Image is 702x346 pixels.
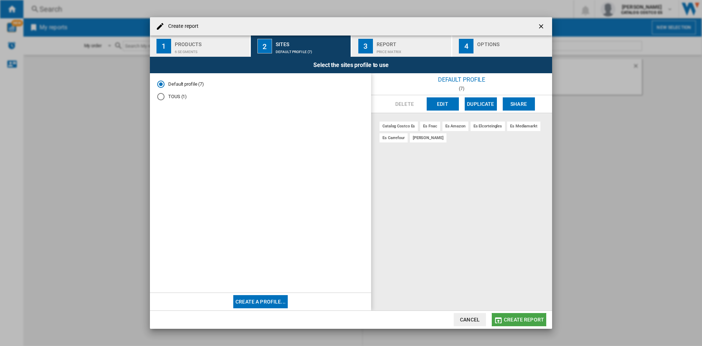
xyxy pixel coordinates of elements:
[257,39,272,53] div: 2
[504,317,544,323] span: Create report
[477,38,549,46] div: Options
[352,36,452,57] button: 3 Report Price Matrix
[371,73,552,86] div: Default profile
[507,122,540,131] div: es mediamarkt
[452,36,552,57] button: 4 Options
[377,38,449,46] div: Report
[454,313,486,326] button: Cancel
[371,86,552,91] div: (7)
[150,57,552,73] div: Select the sites profile to use
[537,23,546,31] ng-md-icon: getI18NText('BUTTONS.CLOSE_DIALOG')
[465,97,497,111] button: Duplicate
[157,81,364,88] md-radio-button: Default profile (7)
[442,122,468,131] div: es amazon
[165,23,199,30] h4: Create report
[389,97,421,111] button: Delete
[380,122,418,131] div: catalog costco es
[459,39,473,53] div: 4
[156,39,171,53] div: 1
[150,36,250,57] button: 1 Products 6 segments
[410,133,446,142] div: [PERSON_NAME]
[276,46,348,54] div: Default profile (7)
[420,122,440,131] div: es fnac
[358,39,373,53] div: 3
[535,19,549,34] button: getI18NText('BUTTONS.CLOSE_DIALOG')
[492,313,546,326] button: Create report
[157,93,364,100] md-radio-button: TOUS (1)
[233,295,288,308] button: Create a profile...
[503,97,535,111] button: Share
[377,46,449,54] div: Price Matrix
[175,46,247,54] div: 6 segments
[251,36,351,57] button: 2 Sites Default profile (7)
[175,38,247,46] div: Products
[427,97,459,111] button: Edit
[276,38,348,46] div: Sites
[380,133,408,142] div: es carrefour
[471,122,505,131] div: es elcorteingles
